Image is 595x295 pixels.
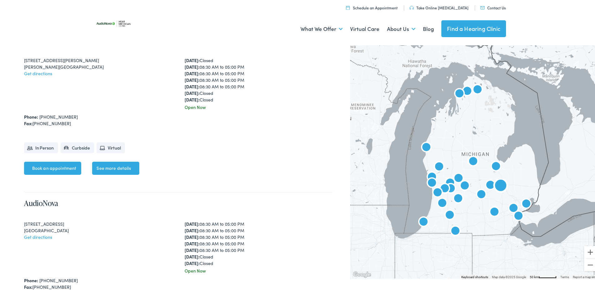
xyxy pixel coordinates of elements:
strong: [DATE]: [185,82,200,88]
button: Map Scale: 50 km per 54 pixels [528,273,558,278]
strong: [DATE]: [185,233,200,239]
div: Closed 08:30 AM to 05:00 PM 08:30 AM to 05:00 PM 08:30 AM to 05:00 PM 08:30 AM to 05:00 PM Closed... [185,56,333,102]
div: [GEOGRAPHIC_DATA] [24,226,172,233]
strong: [DATE]: [185,226,200,232]
strong: Phone: [24,112,38,119]
div: [STREET_ADDRESS][PERSON_NAME] [24,56,172,62]
strong: [DATE]: [185,56,200,62]
a: Book an appointment [24,160,82,174]
div: AudioNova [451,170,466,185]
button: Keyboard shortcuts [461,274,488,278]
li: Virtual [97,141,125,152]
strong: [DATE]: [185,239,200,245]
li: In Person [24,141,58,152]
strong: Phone: [24,276,38,282]
div: AudioNova [416,214,431,229]
div: AudioNova [511,208,526,223]
a: [PHONE_NUMBER] [39,276,78,282]
div: Open Now [185,103,333,109]
a: Contact Us [480,4,506,9]
a: Get directions [24,233,52,239]
strong: [DATE]: [185,246,200,252]
a: Schedule an Appointment [346,4,398,9]
span: Map data ©2025 Google [492,274,526,278]
strong: [DATE]: [185,252,200,258]
div: AudioNova [424,175,439,190]
div: AudioNova [466,153,481,168]
a: Open this area in Google Maps (opens a new window) [352,269,372,278]
div: AudioNova [488,158,503,173]
div: Hear Michigan Centers by AudioNova [483,177,498,192]
a: Find a Hearing Clinic [441,19,506,36]
strong: Fax: [24,119,32,125]
a: Blog [423,16,434,39]
div: Hear Michigan Centers by AudioNova [474,186,489,201]
div: AudioNova [448,223,463,238]
div: Open Now [185,266,333,273]
strong: [DATE]: [185,62,200,69]
strong: Fax: [24,283,32,289]
img: utility icon [480,5,485,8]
div: AudioNova [493,178,508,193]
div: AudioNova [443,180,458,195]
a: Take Online [MEDICAL_DATA] [409,4,469,9]
img: utility icon [346,4,350,8]
strong: [DATE]: [185,219,200,226]
a: Virtual Care [350,16,379,39]
img: utility icon [409,5,414,8]
a: See more details [92,160,139,174]
div: [PHONE_NUMBER] [24,119,333,125]
div: AudioNova [457,178,472,193]
div: [STREET_ADDRESS] [24,219,172,226]
img: Google [352,269,372,278]
div: AudioNova [470,81,485,96]
strong: [DATE]: [185,259,200,265]
div: AudioNova [435,195,450,210]
div: AudioNova [424,169,439,184]
a: About Us [387,16,415,39]
div: Hear Michigan Centers by AudioNova [460,83,475,98]
div: AudioNova [419,139,434,154]
strong: [DATE]: [185,76,200,82]
div: AudioNova [443,175,458,190]
strong: [DATE]: [185,95,200,101]
a: AudioNova [24,197,58,207]
div: AudioNova [487,204,502,219]
div: 08:30 AM to 05:00 PM 08:30 AM to 05:00 PM 08:30 AM to 05:00 PM 08:30 AM to 05:00 PM 08:30 AM to 0... [185,219,333,265]
a: [PHONE_NUMBER] [39,112,78,119]
a: Terms [560,274,569,278]
div: AudioNova [452,86,467,101]
a: What We Offer [300,16,343,39]
div: AudioNova [506,200,521,215]
div: AudioNova [519,196,534,211]
strong: [DATE]: [185,89,200,95]
div: AudioNova [437,180,452,195]
div: AudioNova [451,190,466,205]
div: [PHONE_NUMBER] [24,283,333,289]
div: AudioNova [430,184,445,199]
strong: [DATE]: [185,69,200,75]
span: 50 km [530,274,538,278]
div: AudioNova [432,159,447,174]
a: Get directions [24,69,52,75]
div: [PERSON_NAME][GEOGRAPHIC_DATA] [24,62,172,69]
div: AudioNova [442,207,457,222]
li: Curbside [61,141,94,152]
